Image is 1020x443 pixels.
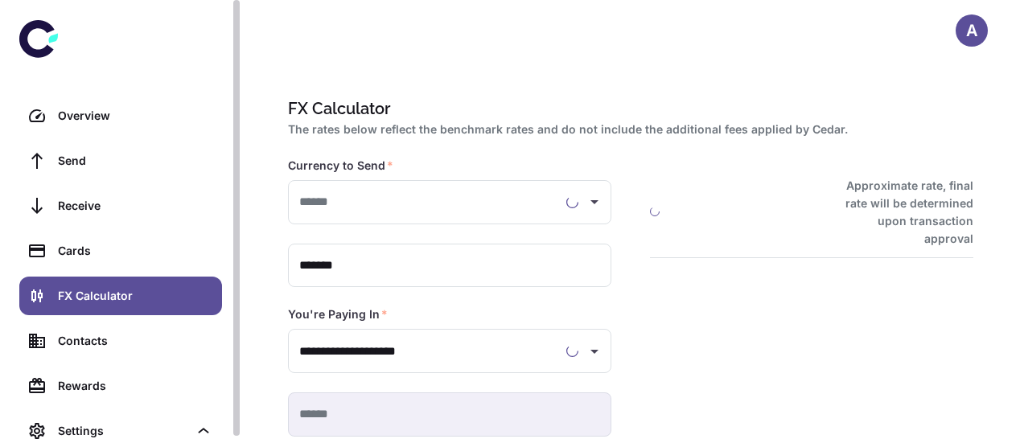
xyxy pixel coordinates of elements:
[58,287,212,305] div: FX Calculator
[828,177,973,248] h6: Approximate rate, final rate will be determined upon transaction approval
[58,332,212,350] div: Contacts
[58,152,212,170] div: Send
[58,107,212,125] div: Overview
[288,306,388,322] label: You're Paying In
[583,191,606,213] button: Open
[288,158,393,174] label: Currency to Send
[58,242,212,260] div: Cards
[19,187,222,225] a: Receive
[956,14,988,47] button: A
[583,340,606,363] button: Open
[58,377,212,395] div: Rewards
[58,422,188,440] div: Settings
[19,232,222,270] a: Cards
[19,142,222,180] a: Send
[58,197,212,215] div: Receive
[19,277,222,315] a: FX Calculator
[288,96,967,121] h1: FX Calculator
[19,322,222,360] a: Contacts
[19,367,222,405] a: Rewards
[19,96,222,135] a: Overview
